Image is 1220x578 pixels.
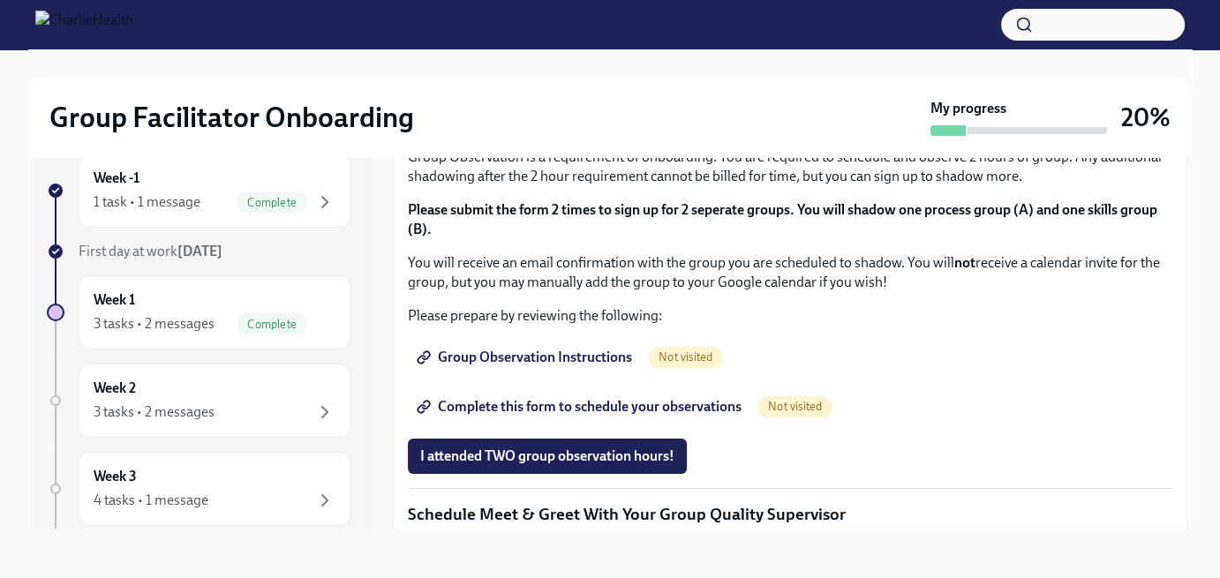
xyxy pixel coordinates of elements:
strong: not [954,254,975,271]
span: Not visited [757,400,832,413]
h6: Week -1 [94,169,139,188]
h2: Group Facilitator Onboarding [49,100,414,135]
span: Complete [237,318,307,331]
h6: Week 1 [94,290,135,310]
p: Group Observation is a requirement of onboarding. You are required to schedule and observe 2 hour... [408,147,1172,186]
strong: My progress [930,99,1006,118]
span: Complete [237,196,307,209]
a: Week 23 tasks • 2 messages [47,364,350,438]
button: I attended TWO group observation hours! [408,439,687,474]
a: Week 34 tasks • 1 message [47,452,350,526]
p: You will receive an email confirmation with the group you are scheduled to shadow. You will recei... [408,253,1172,292]
h3: 20% [1121,101,1171,133]
span: First day at work [79,243,222,259]
span: Not visited [648,350,723,364]
div: 3 tasks • 2 messages [94,314,215,334]
a: Week -11 task • 1 messageComplete [47,154,350,228]
a: Group Observation Instructions [408,340,644,375]
p: Schedule Meet & Greet With Your Group Quality Supervisor [408,503,1172,526]
img: CharlieHealth [35,11,133,39]
span: Group Observation Instructions [420,349,632,366]
h6: Week 3 [94,467,137,486]
a: Complete this form to schedule your observations [408,389,754,424]
a: Week 13 tasks • 2 messagesComplete [47,275,350,349]
div: 3 tasks • 2 messages [94,402,215,422]
h6: Week 2 [94,379,136,398]
span: Complete this form to schedule your observations [420,398,742,416]
strong: [DATE] [177,243,222,259]
div: 4 tasks • 1 message [94,491,208,510]
div: 1 task • 1 message [94,192,200,212]
p: Please prepare by reviewing the following: [408,306,1172,326]
strong: Please submit the form 2 times to sign up for 2 seperate groups. You will shadow one process grou... [408,201,1157,237]
span: I attended TWO group observation hours! [420,447,674,465]
a: First day at work[DATE] [47,242,350,261]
